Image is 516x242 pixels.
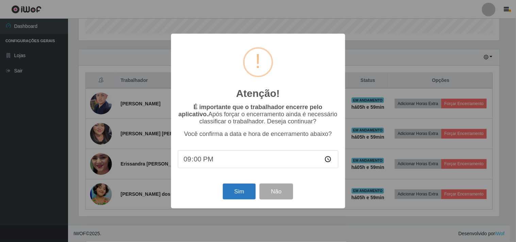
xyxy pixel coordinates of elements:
button: Não [260,184,293,200]
button: Sim [223,184,256,200]
p: Você confirma a data e hora de encerramento abaixo? [178,131,338,138]
b: É importante que o trabalhador encerre pelo aplicativo. [179,104,322,118]
p: Após forçar o encerramento ainda é necessário classificar o trabalhador. Deseja continuar? [178,104,338,125]
h2: Atenção! [236,87,280,100]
